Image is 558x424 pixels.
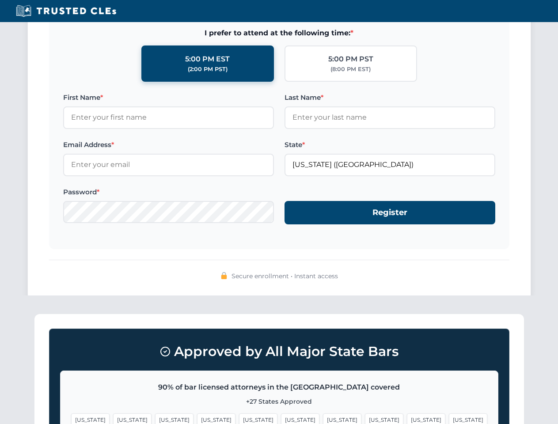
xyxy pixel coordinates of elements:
[285,106,495,129] input: Enter your last name
[13,4,119,18] img: Trusted CLEs
[63,92,274,103] label: First Name
[60,340,498,363] h3: Approved by All Major State Bars
[71,397,487,406] p: +27 States Approved
[285,201,495,224] button: Register
[328,53,373,65] div: 5:00 PM PST
[63,140,274,150] label: Email Address
[185,53,230,65] div: 5:00 PM EST
[63,27,495,39] span: I prefer to attend at the following time:
[232,271,338,281] span: Secure enrollment • Instant access
[63,187,274,197] label: Password
[330,65,371,74] div: (8:00 PM EST)
[188,65,228,74] div: (2:00 PM PST)
[220,272,228,279] img: 🔒
[285,92,495,103] label: Last Name
[71,382,487,393] p: 90% of bar licensed attorneys in the [GEOGRAPHIC_DATA] covered
[285,154,495,176] input: Florida (FL)
[285,140,495,150] label: State
[63,106,274,129] input: Enter your first name
[63,154,274,176] input: Enter your email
